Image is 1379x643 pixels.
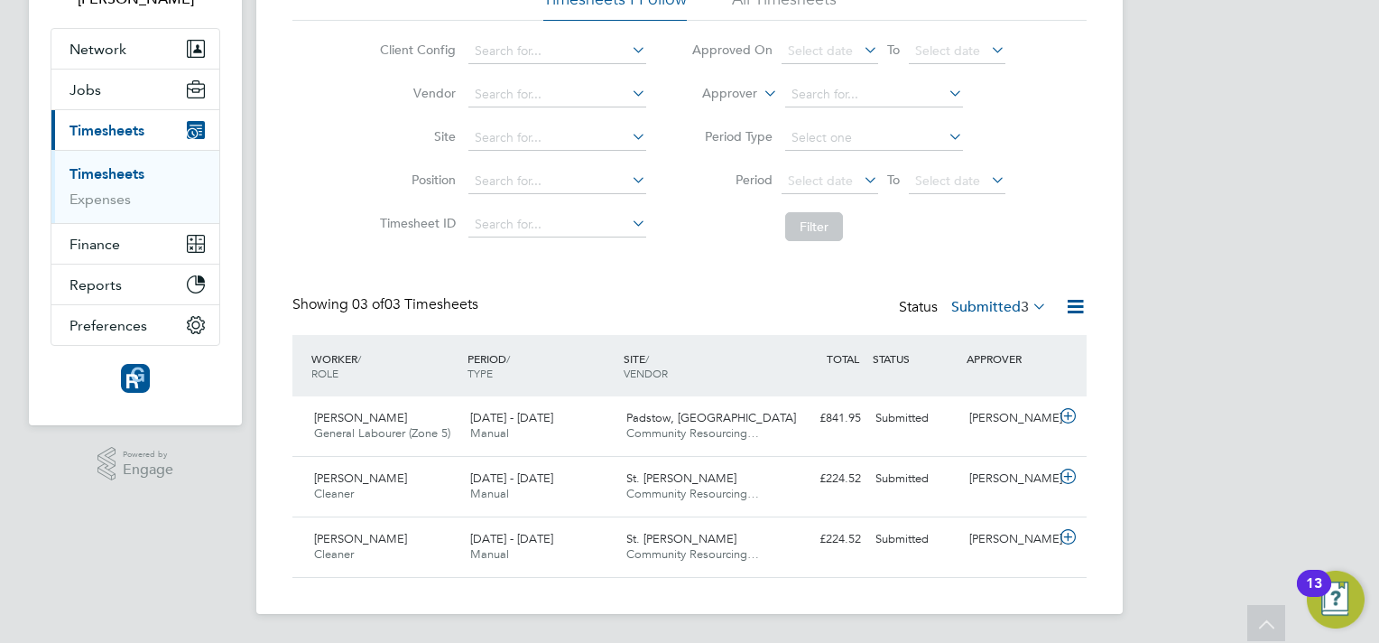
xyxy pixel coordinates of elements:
[882,38,905,61] span: To
[69,165,144,182] a: Timesheets
[882,168,905,191] span: To
[626,486,759,501] span: Community Resourcing…
[470,425,509,441] span: Manual
[774,464,868,494] div: £224.52
[691,42,773,58] label: Approved On
[352,295,478,313] span: 03 Timesheets
[788,42,853,59] span: Select date
[307,342,463,389] div: WORKER
[51,305,219,345] button: Preferences
[69,81,101,98] span: Jobs
[375,215,456,231] label: Timesheet ID
[314,531,407,546] span: [PERSON_NAME]
[314,486,354,501] span: Cleaner
[468,169,646,194] input: Search for...
[468,82,646,107] input: Search for...
[375,42,456,58] label: Client Config
[788,172,853,189] span: Select date
[626,410,796,425] span: Padstow, [GEOGRAPHIC_DATA]
[470,546,509,562] span: Manual
[69,276,122,294] span: Reports
[899,295,1050,321] div: Status
[123,462,173,478] span: Engage
[463,342,619,389] div: PERIOD
[624,366,668,380] span: VENDOR
[357,351,361,366] span: /
[962,525,1056,554] div: [PERSON_NAME]
[97,447,174,481] a: Powered byEngage
[375,172,456,188] label: Position
[1307,571,1365,629] button: Open Resource Center, 13 new notifications
[314,410,407,425] span: [PERSON_NAME]
[915,172,980,189] span: Select date
[626,546,759,562] span: Community Resourcing…
[962,342,1056,375] div: APPROVER
[51,110,219,150] button: Timesheets
[467,366,493,380] span: TYPE
[691,128,773,144] label: Period Type
[468,39,646,64] input: Search for...
[51,150,219,223] div: Timesheets
[470,531,553,546] span: [DATE] - [DATE]
[51,224,219,264] button: Finance
[868,464,962,494] div: Submitted
[868,525,962,554] div: Submitted
[468,212,646,238] input: Search for...
[292,295,482,314] div: Showing
[506,351,510,366] span: /
[470,486,509,501] span: Manual
[375,128,456,144] label: Site
[314,425,450,441] span: General Labourer (Zone 5)
[962,404,1056,433] div: [PERSON_NAME]
[51,265,219,304] button: Reports
[123,447,173,462] span: Powered by
[311,366,338,380] span: ROLE
[676,85,757,103] label: Approver
[774,404,868,433] div: £841.95
[121,364,150,393] img: resourcinggroup-logo-retina.png
[915,42,980,59] span: Select date
[1306,583,1322,607] div: 13
[69,41,126,58] span: Network
[51,364,220,393] a: Go to home page
[785,126,963,151] input: Select one
[1021,298,1029,316] span: 3
[69,191,131,208] a: Expenses
[827,351,859,366] span: TOTAL
[785,212,843,241] button: Filter
[774,525,868,554] div: £224.52
[962,464,1056,494] div: [PERSON_NAME]
[785,82,963,107] input: Search for...
[69,317,147,334] span: Preferences
[51,70,219,109] button: Jobs
[619,342,775,389] div: SITE
[314,471,407,486] span: [PERSON_NAME]
[868,404,962,433] div: Submitted
[626,425,759,441] span: Community Resourcing…
[470,471,553,486] span: [DATE] - [DATE]
[69,122,144,139] span: Timesheets
[645,351,649,366] span: /
[69,236,120,253] span: Finance
[51,29,219,69] button: Network
[626,471,736,486] span: St. [PERSON_NAME]
[626,531,736,546] span: St. [PERSON_NAME]
[868,342,962,375] div: STATUS
[470,410,553,425] span: [DATE] - [DATE]
[375,85,456,101] label: Vendor
[468,126,646,151] input: Search for...
[314,546,354,562] span: Cleaner
[352,295,384,313] span: 03 of
[691,172,773,188] label: Period
[951,298,1047,316] label: Submitted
